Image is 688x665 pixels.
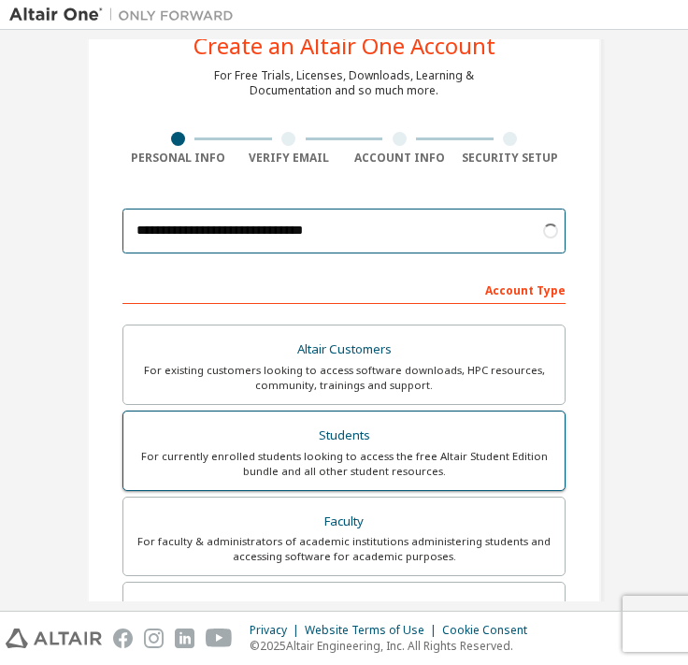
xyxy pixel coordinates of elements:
div: Personal Info [122,151,234,166]
div: Altair Customers [135,337,553,363]
div: Students [135,423,553,449]
div: Privacy [250,623,305,638]
div: Account Info [344,151,455,166]
div: Everyone else [135,594,553,620]
div: Create an Altair One Account [193,35,495,57]
img: instagram.svg [144,629,164,648]
img: youtube.svg [206,629,233,648]
div: Cookie Consent [442,623,538,638]
p: © 2025 Altair Engineering, Inc. All Rights Reserved. [250,638,538,654]
img: altair_logo.svg [6,629,102,648]
div: Security Setup [455,151,566,166]
img: Altair One [9,6,243,24]
img: facebook.svg [113,629,133,648]
div: For existing customers looking to access software downloads, HPC resources, community, trainings ... [135,363,553,393]
div: Verify Email [234,151,345,166]
div: Faculty [135,509,553,535]
div: Website Terms of Use [305,623,442,638]
div: For Free Trials, Licenses, Downloads, Learning & Documentation and so much more. [214,68,474,98]
div: Account Type [122,274,566,304]
img: linkedin.svg [175,629,194,648]
div: For currently enrolled students looking to access the free Altair Student Edition bundle and all ... [135,449,553,479]
div: For faculty & administrators of academic institutions administering students and accessing softwa... [135,534,553,564]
